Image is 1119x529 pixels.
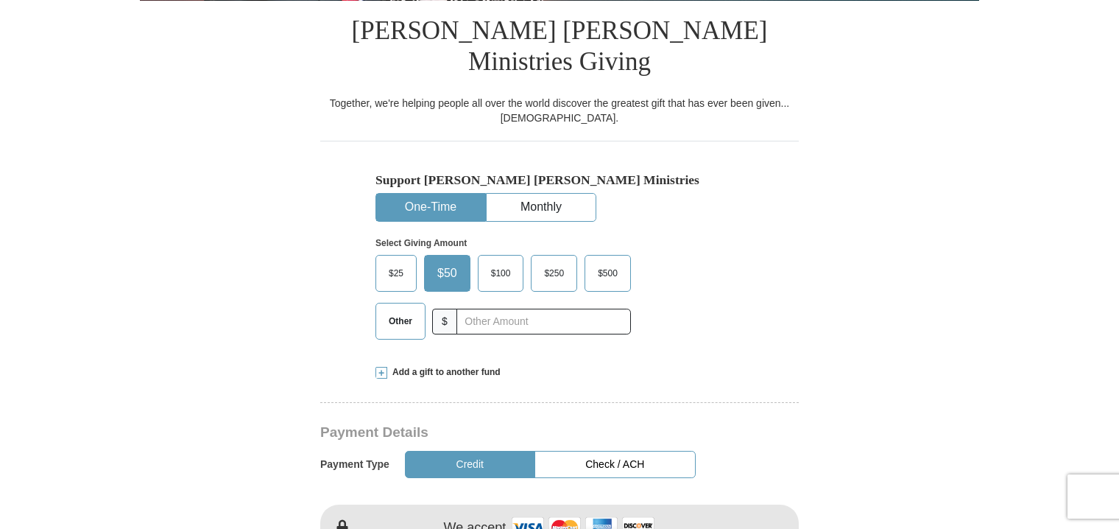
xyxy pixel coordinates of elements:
[387,366,501,379] span: Add a gift to another fund
[381,262,411,284] span: $25
[320,96,799,125] div: Together, we're helping people all over the world discover the greatest gift that has ever been g...
[320,458,389,471] h5: Payment Type
[375,172,744,188] h5: Support [PERSON_NAME] [PERSON_NAME] Ministries
[456,309,631,334] input: Other Amount
[537,262,571,284] span: $250
[320,1,799,96] h1: [PERSON_NAME] [PERSON_NAME] Ministries Giving
[590,262,625,284] span: $500
[376,194,485,221] button: One-Time
[405,451,535,478] button: Credit
[375,238,467,248] strong: Select Giving Amount
[320,424,696,441] h3: Payment Details
[487,194,596,221] button: Monthly
[432,309,457,334] span: $
[534,451,696,478] button: Check / ACH
[430,262,465,284] span: $50
[484,262,518,284] span: $100
[381,310,420,332] span: Other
